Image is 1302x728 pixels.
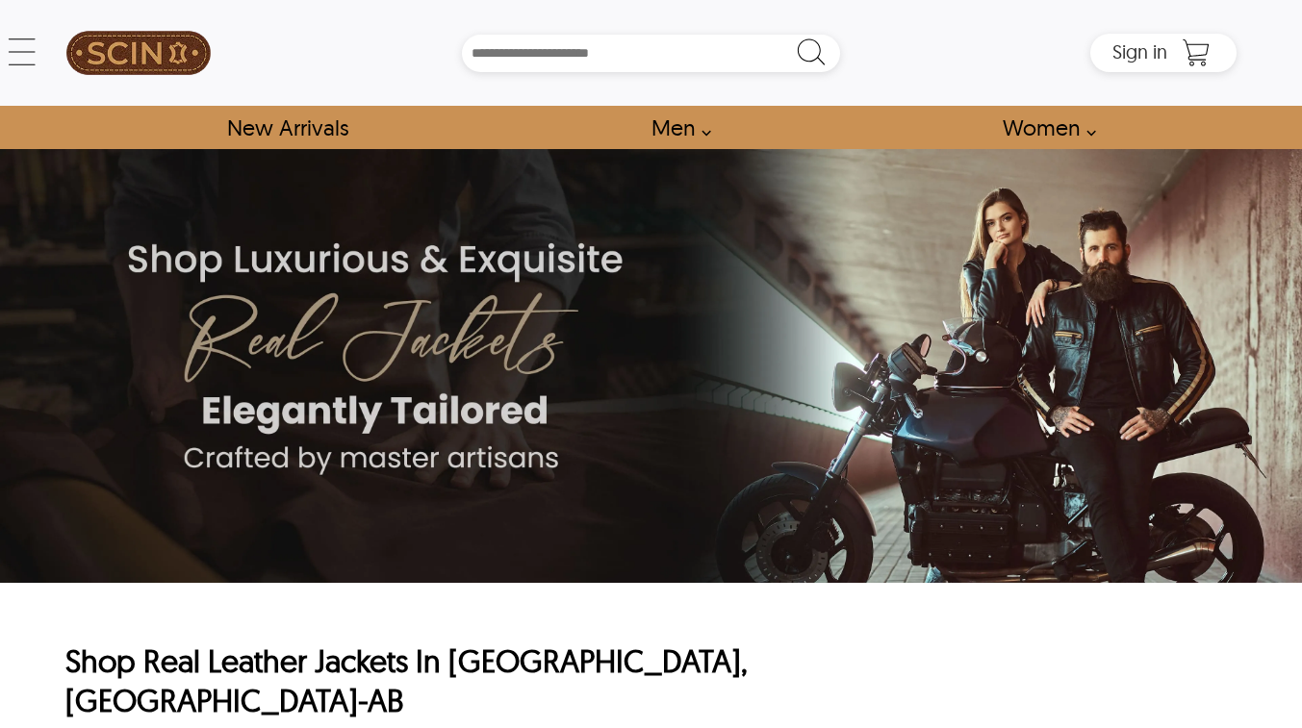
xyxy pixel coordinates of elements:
[1112,46,1167,62] a: Sign in
[1177,38,1215,67] a: Shopping Cart
[66,10,211,96] img: SCIN
[65,10,212,96] a: SCIN
[1112,39,1167,63] span: Sign in
[981,106,1107,149] a: Shop Women Leather Jackets
[629,106,722,149] a: shop men's leather jackets
[65,641,885,721] h1: Shop Real Leather Jackets In [GEOGRAPHIC_DATA], [GEOGRAPHIC_DATA]-AB
[205,106,370,149] a: Shop New Arrivals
